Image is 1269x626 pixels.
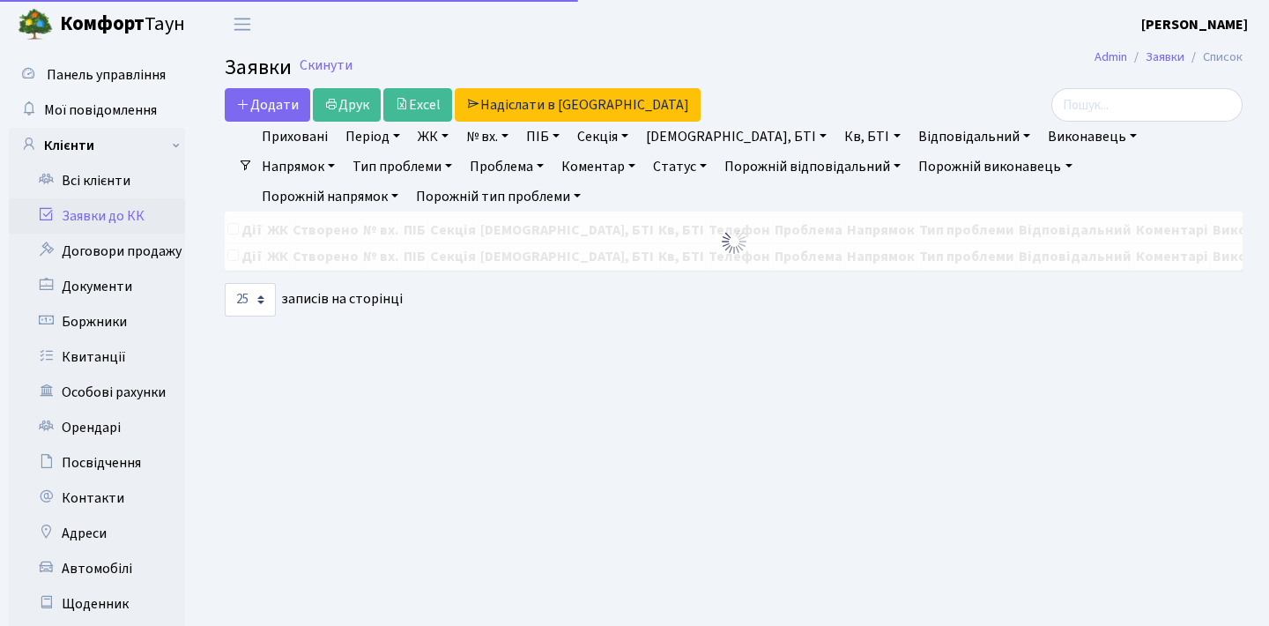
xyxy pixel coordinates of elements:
[409,182,588,212] a: Порожній тип проблеми
[9,375,185,410] a: Особові рахунки
[459,122,516,152] a: № вх.
[1041,122,1144,152] a: Виконавець
[9,198,185,234] a: Заявки до КК
[837,122,907,152] a: Кв, БТІ
[9,128,185,163] a: Клієнти
[225,52,292,83] span: Заявки
[9,57,185,93] a: Панель управління
[911,122,1037,152] a: Відповідальний
[255,182,405,212] a: Порожній напрямок
[60,10,145,38] b: Комфорт
[411,122,456,152] a: ЖК
[646,152,714,182] a: Статус
[9,339,185,375] a: Квитанції
[1184,48,1243,67] li: Список
[338,122,407,152] a: Період
[9,93,185,128] a: Мої повідомлення
[911,152,1079,182] a: Порожній виконавець
[255,122,335,152] a: Приховані
[9,410,185,445] a: Орендарі
[44,101,157,120] span: Мої повідомлення
[554,152,642,182] a: Коментар
[345,152,459,182] a: Тип проблеми
[255,152,342,182] a: Напрямок
[519,122,567,152] a: ПІБ
[9,269,185,304] a: Документи
[1051,88,1243,122] input: Пошук...
[9,304,185,339] a: Боржники
[1141,14,1248,35] a: [PERSON_NAME]
[9,163,185,198] a: Всі клієнти
[1141,15,1248,34] b: [PERSON_NAME]
[225,88,310,122] a: Додати
[1146,48,1184,66] a: Заявки
[60,10,185,40] span: Таун
[9,481,185,516] a: Контакти
[236,95,299,115] span: Додати
[9,586,185,622] a: Щоденник
[225,283,276,317] select: записів на сторінці
[47,65,166,85] span: Панель управління
[220,10,264,39] button: Переключити навігацію
[313,88,381,122] a: Друк
[9,234,185,269] a: Договори продажу
[225,283,403,317] label: записів на сторінці
[639,122,834,152] a: [DEMOGRAPHIC_DATA], БТІ
[300,57,352,74] a: Скинути
[9,445,185,481] a: Посвідчення
[455,88,701,122] a: Надіслати в [GEOGRAPHIC_DATA]
[1095,48,1127,66] a: Admin
[9,551,185,586] a: Автомобілі
[383,88,452,122] a: Excel
[570,122,635,152] a: Секція
[9,516,185,551] a: Адреси
[18,7,53,42] img: logo.png
[1068,39,1269,76] nav: breadcrumb
[463,152,551,182] a: Проблема
[717,152,908,182] a: Порожній відповідальний
[720,227,748,256] img: Обробка...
